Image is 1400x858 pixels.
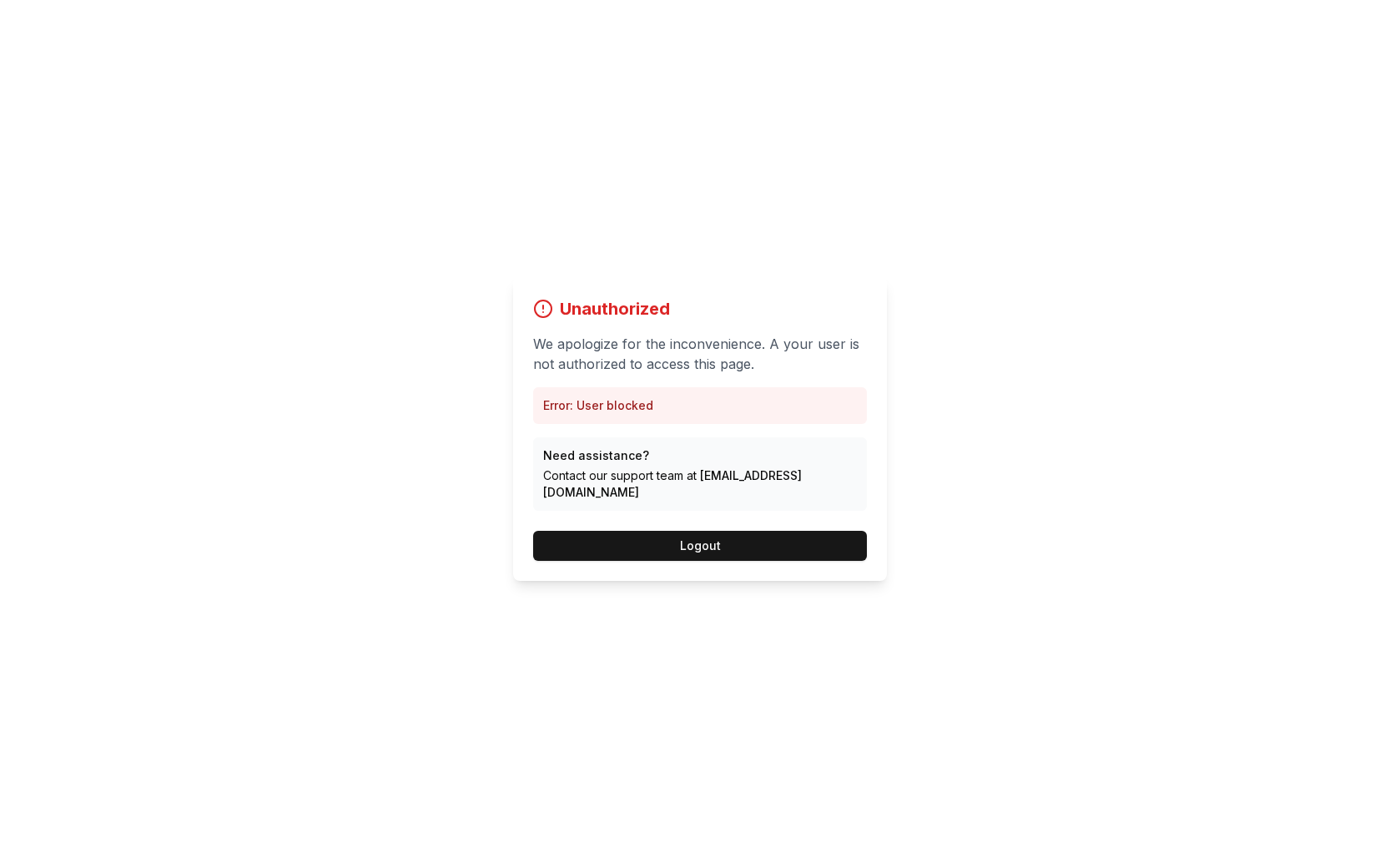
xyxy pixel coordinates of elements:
h1: Unauthorized [560,297,670,320]
p: Need assistance? [543,447,857,464]
p: Error: User blocked [543,397,857,414]
p: Contact our support team at [543,467,857,501]
p: We apologize for the inconvenience. A your user is not authorized to access this page. [533,334,867,374]
button: Logout [533,531,867,561]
